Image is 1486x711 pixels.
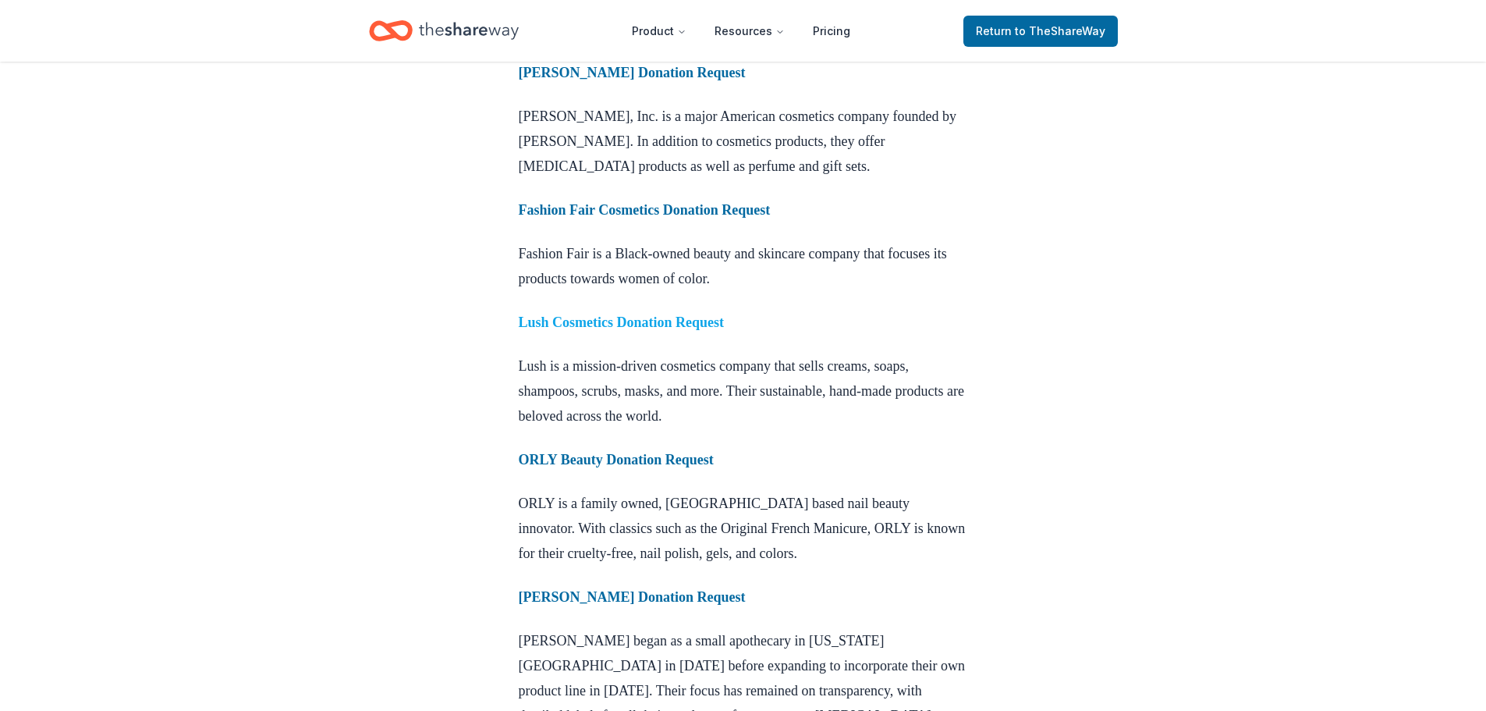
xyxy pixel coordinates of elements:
button: Resources [702,16,797,47]
a: Home [369,12,519,49]
p: ORLY is a family owned, [GEOGRAPHIC_DATA] based nail beauty innovator. With classics such as the ... [519,491,968,566]
span: to TheShareWay [1015,24,1105,37]
span: Return [976,22,1105,41]
a: Returnto TheShareWay [963,16,1118,47]
p: Fashion Fair is a Black-owned beauty and skincare company that focuses its products towards women... [519,241,968,291]
nav: Main [619,12,863,49]
a: [PERSON_NAME] Donation Request [519,65,746,80]
button: Product [619,16,699,47]
a: [PERSON_NAME] Donation Request [519,589,746,605]
a: Lush Cosmetics Donation Request [519,315,725,330]
a: Pricing [800,16,863,47]
p: [PERSON_NAME], Inc. is a major American cosmetics company founded by [PERSON_NAME]. In addition t... [519,104,968,179]
a: Fashion Fair Cosmetics Donation Request [519,202,771,218]
a: ORLY Beauty Donation Request [519,452,714,467]
p: Lush is a mission-driven cosmetics company that sells creams, soaps, shampoos, scrubs, masks, and... [519,354,968,428]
